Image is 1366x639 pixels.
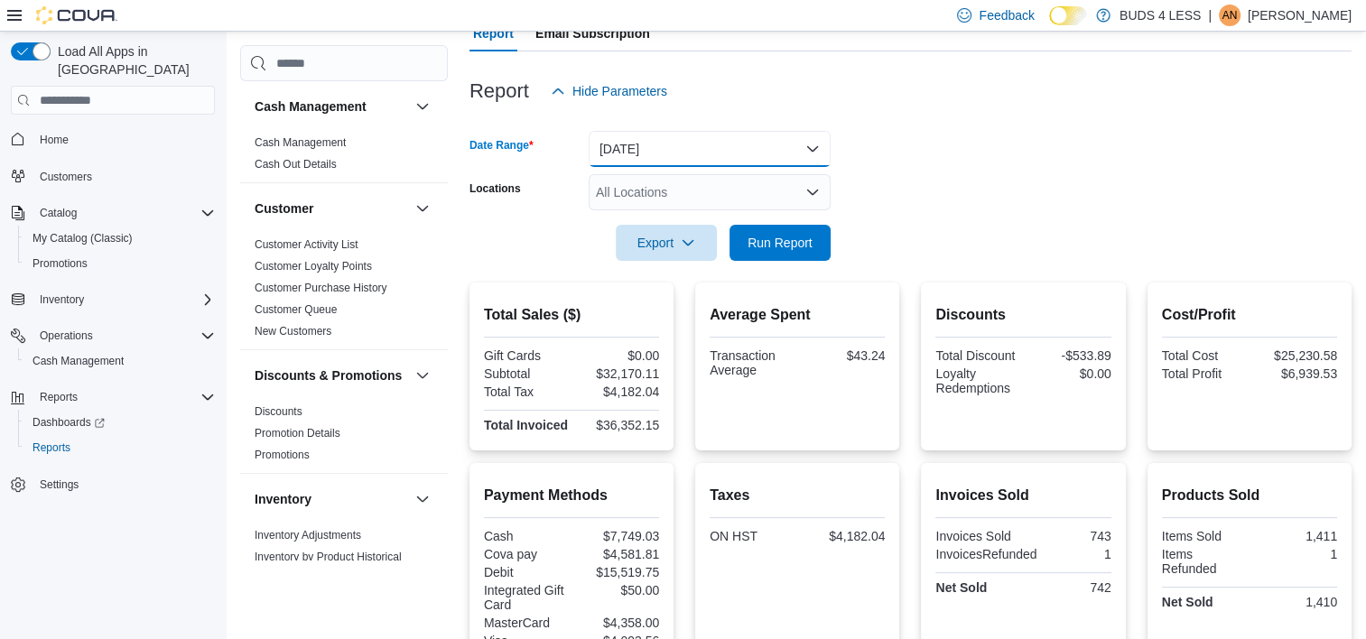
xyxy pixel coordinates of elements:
span: Cash Management [33,354,124,368]
h2: Cost/Profit [1162,304,1337,326]
span: Home [40,133,69,147]
a: Customers [33,166,99,188]
h2: Taxes [710,485,885,506]
button: My Catalog (Classic) [18,226,222,251]
strong: Total Invoiced [484,418,568,432]
div: $6,939.53 [1253,366,1337,381]
h3: Report [469,80,529,102]
label: Locations [469,181,521,196]
div: ON HST [710,529,794,543]
button: Inventory [255,490,408,508]
h3: Customer [255,199,313,218]
span: Hide Parameters [572,82,667,100]
button: Home [4,125,222,152]
button: Inventory [4,287,222,312]
h2: Average Spent [710,304,885,326]
a: Settings [33,474,86,495]
span: Inventory [40,292,84,307]
a: Inventory by Product Historical [255,551,402,563]
div: Cova pay [484,547,568,561]
span: Catalog [33,202,215,224]
p: BUDS 4 LESS [1120,5,1201,26]
button: Run Report [729,225,831,261]
a: Home [33,129,76,151]
a: Promotions [25,253,95,274]
span: Operations [40,329,93,343]
span: Cash Out Details [255,157,337,171]
div: Discounts & Promotions [240,401,448,473]
a: Reports [25,437,78,458]
div: Total Tax [484,384,568,399]
a: Customer Queue [255,303,337,316]
span: Reports [33,440,70,455]
span: Inventory [33,289,215,310]
div: Total Cost [1162,348,1246,363]
div: $4,182.04 [801,529,885,543]
span: Report [473,15,514,51]
div: $4,581.81 [575,547,659,561]
div: $0.00 [1027,366,1111,381]
button: Promotions [18,251,222,276]
div: Loyalty Redemptions [935,366,1019,395]
h2: Invoices Sold [935,485,1110,506]
h3: Cash Management [255,97,367,116]
div: Integrated Gift Card [484,583,568,612]
span: My Catalog (Classic) [25,227,215,249]
h3: Inventory [255,490,311,508]
span: Inventory Adjustments [255,528,361,542]
span: Customer Activity List [255,237,358,252]
a: Cash Out Details [255,158,337,171]
button: Inventory [33,289,91,310]
span: Reports [33,386,215,408]
h2: Products Sold [1162,485,1337,506]
span: Inventory by Product Historical [255,550,402,564]
div: InvoicesRefunded [935,547,1036,561]
span: Customer Loyalty Points [255,259,372,273]
div: $43.24 [801,348,885,363]
span: Load All Apps in [GEOGRAPHIC_DATA] [51,42,215,79]
span: AN [1222,5,1238,26]
a: Cash Management [25,350,131,372]
div: Items Sold [1162,529,1246,543]
span: Promotions [33,256,88,271]
div: Invoices Sold [935,529,1019,543]
span: Run Report [748,234,813,252]
button: Discounts & Promotions [412,365,433,386]
a: Promotions [255,449,310,461]
label: Date Range [469,138,534,153]
button: Inventory [412,488,433,510]
button: Cash Management [255,97,408,116]
span: Customer Purchase History [255,281,387,295]
span: Catalog [40,206,77,220]
span: Dark Mode [1049,25,1050,26]
div: Austin Nieuwpoort [1219,5,1241,26]
span: Cash Management [25,350,215,372]
h2: Total Sales ($) [484,304,659,326]
div: MasterCard [484,616,568,630]
button: Reports [18,435,222,460]
span: My Catalog (Classic) [33,231,133,245]
a: My Catalog (Classic) [25,227,140,249]
h2: Payment Methods [484,485,659,506]
button: Export [616,225,717,261]
a: Inventory Adjustments [255,529,361,542]
span: Cash Management [255,135,346,150]
div: $50.00 [575,583,659,597]
div: Transaction Average [710,348,794,377]
a: Customer Activity List [255,238,358,251]
div: 1,411 [1253,529,1337,543]
div: Subtotal [484,366,568,381]
a: Promotion Details [255,427,340,440]
a: Customer Loyalty Points [255,260,372,273]
strong: Net Sold [1162,595,1213,609]
button: Operations [4,323,222,348]
span: Settings [40,477,79,492]
span: Home [33,127,215,150]
a: Dashboards [25,412,112,433]
button: Discounts & Promotions [255,366,408,384]
div: Cash [484,529,568,543]
div: $4,358.00 [575,616,659,630]
div: $7,749.03 [575,529,659,543]
div: -$533.89 [1027,348,1111,363]
div: Items Refunded [1162,547,1246,576]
